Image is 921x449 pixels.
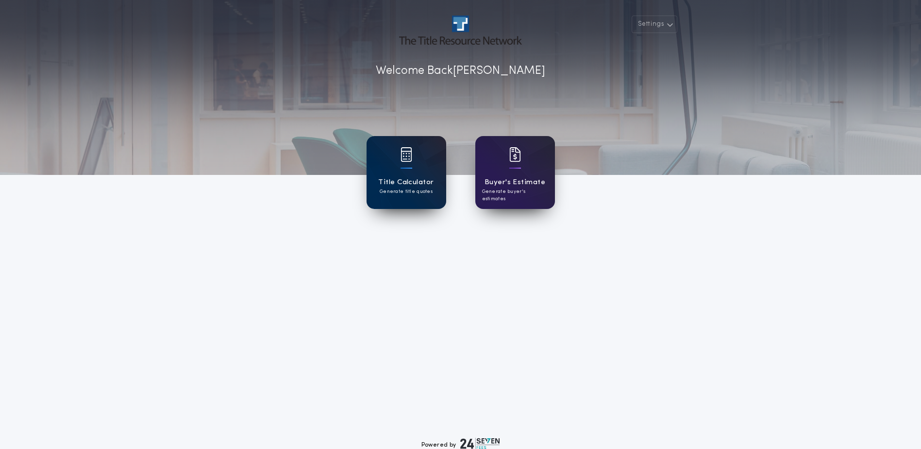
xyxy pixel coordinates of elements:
[380,188,433,195] p: Generate title quotes
[475,136,555,209] a: card iconBuyer's EstimateGenerate buyer's estimates
[367,136,446,209] a: card iconTitle CalculatorGenerate title quotes
[378,177,434,188] h1: Title Calculator
[482,188,548,203] p: Generate buyer's estimates
[509,147,521,162] img: card icon
[376,62,545,80] p: Welcome Back [PERSON_NAME]
[399,16,521,45] img: account-logo
[401,147,412,162] img: card icon
[485,177,545,188] h1: Buyer's Estimate
[632,16,677,33] button: Settings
